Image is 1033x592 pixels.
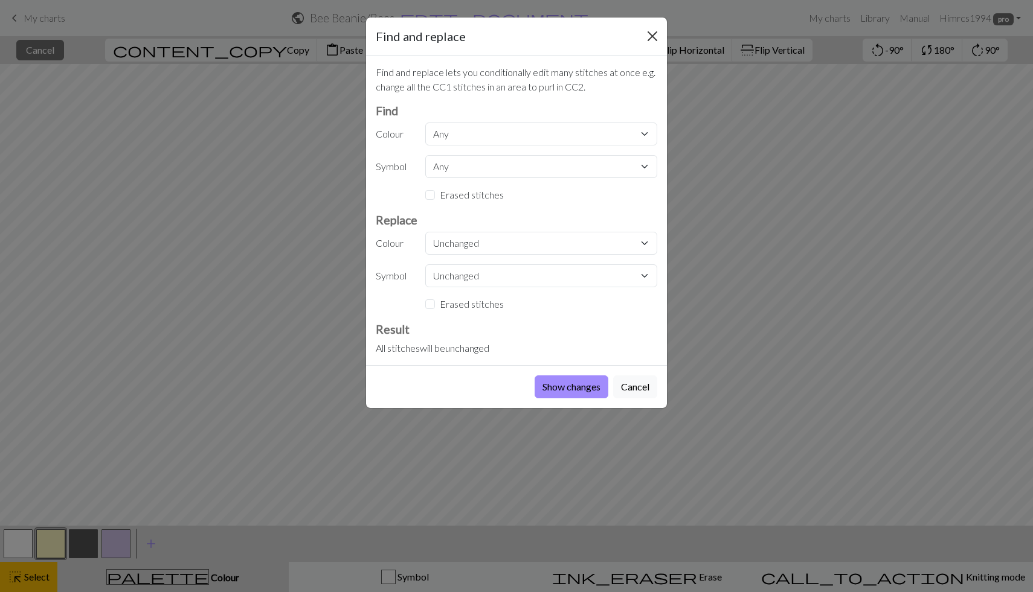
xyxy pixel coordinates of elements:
label: Erased stitches [440,188,504,202]
button: Close [643,27,662,46]
button: Cancel [613,375,657,398]
input: Erased stitches [425,190,435,200]
label: Colour [368,232,418,255]
label: Erased stitches [440,297,504,311]
h5: Find and replace [376,27,466,45]
label: Symbol [368,264,418,287]
input: Erased stitches [425,299,435,309]
label: Symbol [368,155,418,178]
h3: Result [376,322,657,336]
h3: Replace [376,213,657,227]
h3: Find [376,104,657,118]
button: Show changes [535,375,608,398]
label: Colour [368,123,418,145]
div: All stitches will be unchanged [376,341,657,355]
p: Find and replace lets you conditionally edit many stitches at once e.g. change all the CC1 stitch... [376,65,657,94]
